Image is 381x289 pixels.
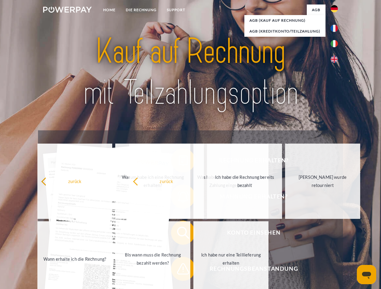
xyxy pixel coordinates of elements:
[307,5,325,15] a: agb
[197,251,265,267] div: Ich habe nur eine Teillieferung erhalten
[357,265,376,284] iframe: Schaltfläche zum Öffnen des Messaging-Fensters
[244,15,325,26] a: AGB (Kauf auf Rechnung)
[244,26,325,37] a: AGB (Kreditkonto/Teilzahlung)
[119,251,187,267] div: Bis wann muss die Rechnung bezahlt werden?
[289,173,357,189] div: [PERSON_NAME] wurde retourniert
[98,5,121,15] a: Home
[41,255,109,263] div: Wann erhalte ich die Rechnung?
[58,29,323,115] img: title-powerpay_de.svg
[43,7,92,13] img: logo-powerpay-white.svg
[41,177,109,185] div: zurück
[331,40,338,47] img: it
[162,5,190,15] a: SUPPORT
[331,56,338,63] img: en
[331,5,338,12] img: de
[133,177,201,185] div: zurück
[119,173,187,189] div: Warum habe ich eine Rechnung erhalten?
[331,25,338,32] img: fr
[121,5,162,15] a: DIE RECHNUNG
[211,173,278,189] div: Ich habe die Rechnung bereits bezahlt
